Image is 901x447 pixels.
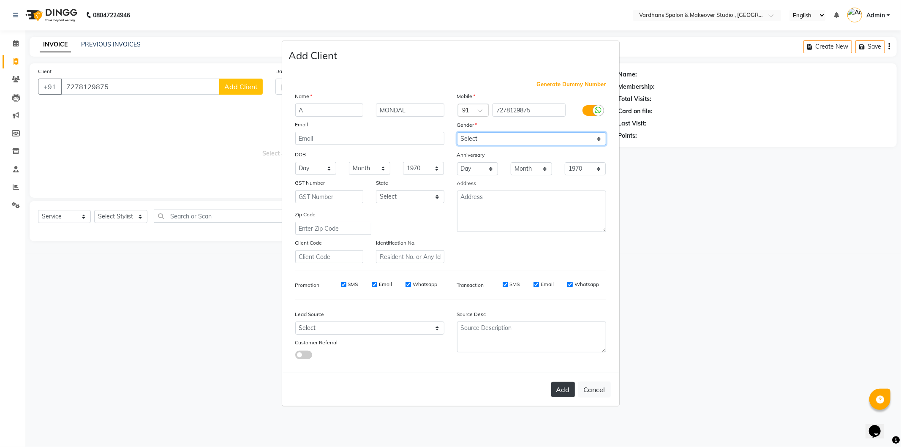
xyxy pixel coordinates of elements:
label: Email [541,281,554,288]
label: Lead Source [295,311,324,318]
input: Resident No. or Any Id [376,250,444,263]
label: Identification No. [376,239,416,247]
label: Mobile [457,93,476,100]
label: GST Number [295,179,325,187]
label: Client Code [295,239,322,247]
label: State [376,179,388,187]
label: Address [457,180,476,187]
input: Client Code [295,250,364,263]
label: Promotion [295,281,320,289]
label: Zip Code [295,211,316,218]
input: Enter Zip Code [295,222,371,235]
input: Mobile [493,104,566,117]
label: Customer Referral [295,339,338,346]
label: Name [295,93,313,100]
input: GST Number [295,190,364,203]
button: Add [551,382,575,397]
input: Last Name [376,104,444,117]
label: Whatsapp [574,281,599,288]
label: Email [379,281,392,288]
h4: Add Client [289,48,338,63]
label: SMS [348,281,358,288]
input: Email [295,132,444,145]
span: Generate Dummy Number [537,80,606,89]
button: Cancel [578,382,611,398]
label: Gender [457,121,477,129]
input: First Name [295,104,364,117]
label: Anniversary [457,151,485,159]
label: Source Desc [457,311,486,318]
label: Transaction [457,281,484,289]
label: DOB [295,151,306,158]
iframe: chat widget [866,413,893,439]
label: Email [295,121,308,128]
label: Whatsapp [413,281,437,288]
label: SMS [510,281,520,288]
